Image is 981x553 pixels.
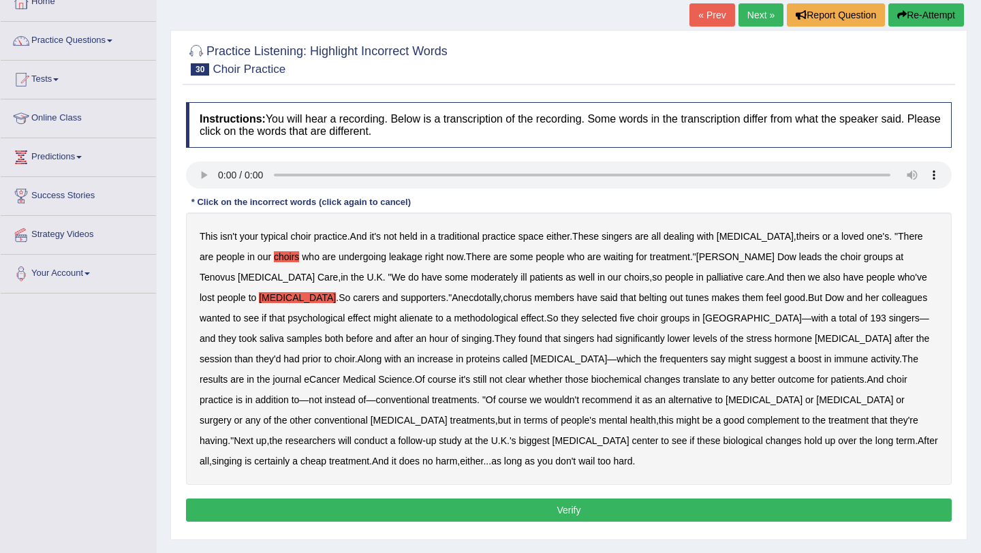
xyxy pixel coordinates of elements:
[567,251,585,262] b: who
[191,63,209,76] span: 30
[689,3,734,27] a: « Prev
[518,231,544,242] b: space
[865,292,879,303] b: her
[620,292,636,303] b: that
[546,313,558,323] b: So
[503,353,528,364] b: called
[257,374,270,385] b: the
[290,415,311,426] b: other
[644,353,657,364] b: the
[399,313,433,323] b: alienate
[565,272,576,283] b: as
[561,415,596,426] b: people's
[200,353,232,364] b: session
[350,231,367,242] b: And
[245,415,261,426] b: any
[864,251,893,262] b: groups
[668,333,690,344] b: lower
[787,272,805,283] b: then
[608,272,621,283] b: our
[498,415,511,426] b: but
[743,292,764,303] b: them
[445,272,468,283] b: some
[292,394,300,405] b: to
[200,272,235,283] b: Tenovus
[805,394,813,405] b: or
[262,313,266,323] b: if
[376,272,382,283] b: K
[767,272,784,283] b: And
[697,231,714,242] b: with
[637,313,657,323] b: choir
[642,394,653,405] b: as
[617,353,641,364] b: which
[702,313,802,323] b: [GEOGRAPHIC_DATA]
[898,272,927,283] b: who've
[346,333,373,344] b: before
[325,333,343,344] b: both
[664,231,694,242] b: dealing
[486,394,496,405] b: Of
[889,313,920,323] b: singers
[824,251,837,262] b: the
[234,435,253,446] b: Next
[751,374,775,385] b: better
[384,353,401,364] b: with
[259,292,336,303] b: [MEDICAL_DATA]
[867,272,895,283] b: people
[520,272,527,283] b: ill
[604,251,634,262] b: waiting
[831,313,837,323] b: a
[341,272,348,283] b: in
[535,251,564,262] b: people
[244,313,260,323] b: see
[510,251,533,262] b: some
[338,435,351,446] b: will
[399,231,417,242] b: held
[661,313,690,323] b: groups
[417,353,453,364] b: increase
[245,394,253,405] b: in
[493,251,507,262] b: are
[544,394,579,405] b: wouldn't
[902,353,918,364] b: The
[692,313,700,323] b: in
[728,353,751,364] b: might
[200,333,215,344] b: and
[401,292,446,303] b: supporters
[272,374,301,385] b: journal
[186,212,952,485] div: . . , . " . ." , . . " , . . ." , . . — — . . — . . . — — . " , , ." , - . . . , . , ... .
[798,353,822,364] b: boost
[733,374,749,385] b: any
[520,313,544,323] b: effect
[503,292,531,303] b: chorus
[696,272,704,283] b: in
[200,415,232,426] b: surgery
[711,353,726,364] b: say
[236,394,243,405] b: is
[524,415,548,426] b: terms
[283,353,299,364] b: had
[730,333,743,344] b: the
[518,333,542,344] b: found
[416,333,427,344] b: an
[186,42,448,76] h2: Practice Listening: Highlight Incorrect Words
[717,231,794,242] b: [MEDICAL_DATA]
[847,292,862,303] b: and
[358,394,367,405] b: of
[302,353,322,364] b: prior
[778,374,815,385] b: outcome
[422,272,442,283] b: have
[599,415,627,426] b: mental
[1,22,156,56] a: Practice Questions
[213,63,285,76] small: Choir Practice
[454,313,518,323] b: methodological
[256,435,267,446] b: up
[456,353,463,364] b: in
[343,374,375,385] b: Medical
[200,435,228,446] b: having
[466,353,500,364] b: proteins
[394,333,414,344] b: after
[706,272,743,283] b: palliative
[888,3,964,27] button: Re-Attempt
